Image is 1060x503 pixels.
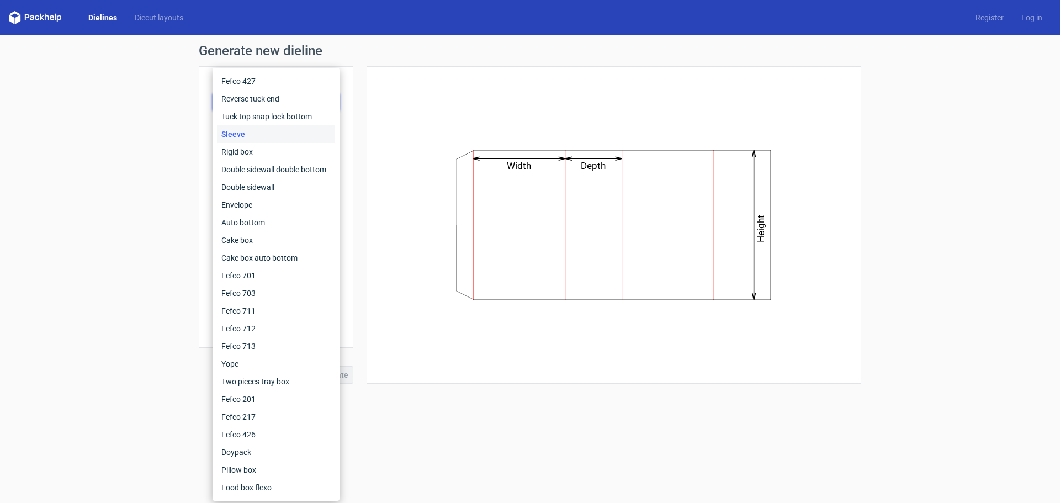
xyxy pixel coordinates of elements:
div: Two pieces tray box [217,373,335,390]
div: Double sidewall [217,178,335,196]
a: Register [967,12,1013,23]
a: Dielines [79,12,126,23]
div: Fefco 713 [217,337,335,355]
div: Cake box [217,231,335,249]
div: Rigid box [217,143,335,161]
div: Doypack [217,443,335,461]
div: Tuck top snap lock bottom [217,108,335,125]
div: Envelope [217,196,335,214]
a: Log in [1013,12,1051,23]
div: Auto bottom [217,214,335,231]
a: Diecut layouts [126,12,192,23]
text: Height [756,215,767,242]
div: Fefco 427 [217,72,335,90]
div: Fefco 703 [217,284,335,302]
text: Width [507,160,532,171]
div: Fefco 701 [217,267,335,284]
div: Fefco 217 [217,408,335,426]
div: Sleeve [217,125,335,143]
div: Yope [217,355,335,373]
div: Double sidewall double bottom [217,161,335,178]
div: Reverse tuck end [217,90,335,108]
div: Fefco 426 [217,426,335,443]
text: Depth [581,160,606,171]
div: Fefco 201 [217,390,335,408]
h1: Generate new dieline [199,44,861,57]
div: Food box flexo [217,479,335,496]
div: Fefco 712 [217,320,335,337]
div: Cake box auto bottom [217,249,335,267]
div: Pillow box [217,461,335,479]
div: Fefco 711 [217,302,335,320]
